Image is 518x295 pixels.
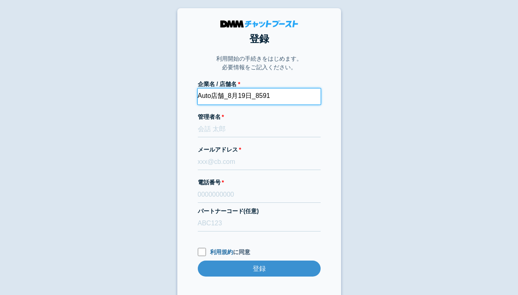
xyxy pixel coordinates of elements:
[216,54,302,72] p: 利用開始の手続きをはじめます。 必要情報をご記入ください。
[198,154,321,170] input: xxx@cb.com
[198,248,206,256] input: 利用規約に同意
[198,80,321,88] label: 企業名 / 店舗名
[198,121,321,137] input: 会話 太郎
[198,216,321,231] input: ABC123
[198,248,321,256] label: に同意
[198,187,321,203] input: 0000000000
[198,207,321,216] label: パートナーコード(任意)
[198,261,321,277] input: 登録
[220,20,298,27] img: DMMチャットブースト
[210,249,233,255] a: 利用規約
[198,113,321,121] label: 管理者名
[198,88,321,104] input: 株式会社チャットブースト
[198,32,321,46] h1: 登録
[198,145,321,154] label: メールアドレス
[198,178,321,187] label: 電話番号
